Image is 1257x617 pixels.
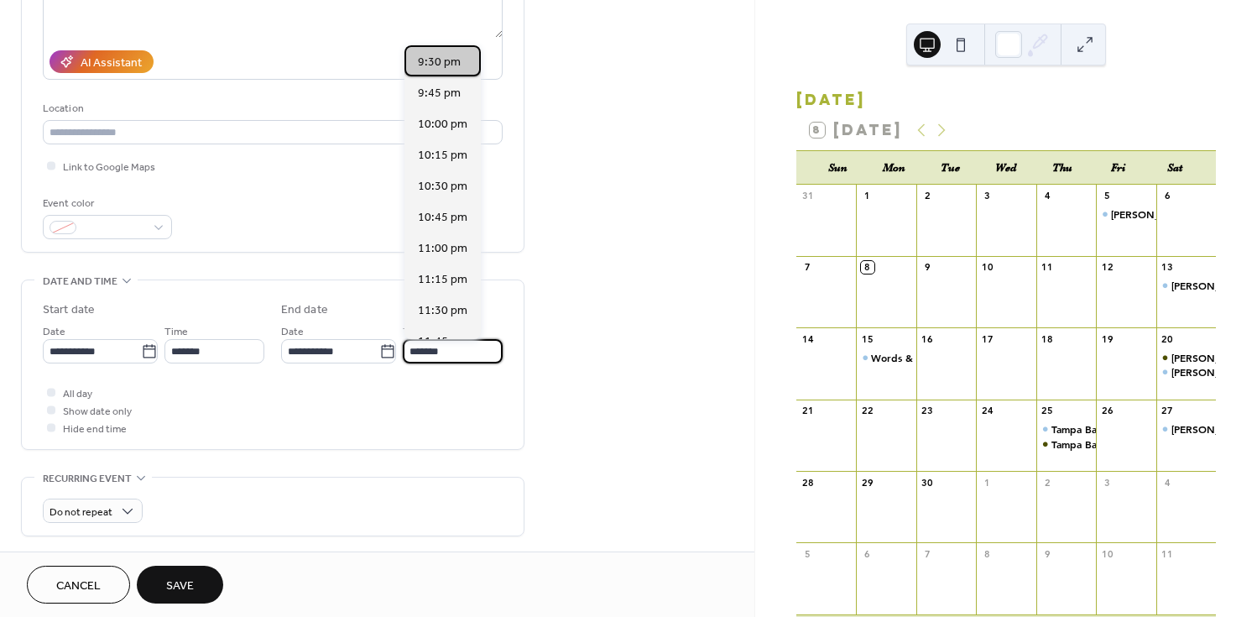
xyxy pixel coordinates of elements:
[43,301,95,319] div: Start date
[418,115,467,133] span: 10:00 pm
[1101,332,1114,345] div: 19
[861,261,874,274] div: 8
[1156,351,1216,365] div: Greg West
[1101,190,1114,202] div: 5
[810,151,866,185] div: Sun
[281,301,328,319] div: End date
[281,323,304,341] span: Date
[1156,422,1216,437] div: Jessica Rose
[921,547,934,560] div: 7
[1161,547,1174,560] div: 11
[418,177,467,195] span: 10:30 pm
[978,151,1034,185] div: Wed
[856,351,915,365] div: Words & Wine Book Club
[921,405,934,417] div: 23
[1041,547,1054,560] div: 9
[921,190,934,202] div: 2
[418,208,467,226] span: 10:45 pm
[1041,261,1054,274] div: 11
[1041,476,1054,489] div: 2
[1034,151,1090,185] div: Thu
[1036,437,1096,452] div: Tampa Bay Ukelele Society
[50,503,112,522] span: Do not repeat
[1161,190,1174,202] div: 6
[861,476,874,489] div: 29
[166,578,194,595] span: Save
[418,301,467,319] span: 11:30 pm
[796,90,1216,110] div: [DATE]
[801,190,814,202] div: 31
[1161,405,1174,417] div: 27
[43,195,169,212] div: Event color
[1161,476,1174,489] div: 4
[1090,151,1146,185] div: Fri
[1041,332,1054,345] div: 18
[981,261,994,274] div: 10
[418,270,467,288] span: 11:15 pm
[1161,332,1174,345] div: 20
[418,332,467,350] span: 11:45 pm
[1101,261,1114,274] div: 12
[801,332,814,345] div: 14
[861,405,874,417] div: 22
[43,470,132,488] span: Recurring event
[1171,351,1254,365] div: [PERSON_NAME]
[43,100,499,118] div: Location
[50,50,154,73] button: AI Assistant
[1051,422,1140,437] div: Tampa Bay Ukulele
[981,476,994,489] div: 1
[866,151,922,185] div: Mon
[137,566,223,604] button: Save
[801,261,814,274] div: 7
[1051,437,1178,452] div: Tampa Bay Ukelele Society
[418,239,467,257] span: 11:00 pm
[1111,207,1193,222] div: [PERSON_NAME]
[63,159,155,176] span: Link to Google Maps
[403,323,426,341] span: Time
[921,476,934,489] div: 30
[27,566,130,604] button: Cancel
[1041,190,1054,202] div: 4
[921,261,934,274] div: 9
[801,476,814,489] div: 28
[1171,279,1254,293] div: [PERSON_NAME]
[63,403,132,421] span: Show date only
[861,547,874,560] div: 6
[63,421,127,438] span: Hide end time
[801,405,814,417] div: 21
[1036,422,1096,437] div: Tampa Bay Ukulele
[1041,405,1054,417] div: 25
[861,332,874,345] div: 15
[418,53,461,71] span: 9:30 pm
[1156,279,1216,293] div: T.J Weger
[1101,547,1114,560] div: 10
[164,323,188,341] span: Time
[981,405,994,417] div: 24
[418,84,461,102] span: 9:45 pm
[56,578,101,595] span: Cancel
[981,547,994,560] div: 8
[922,151,978,185] div: Tue
[1146,151,1202,185] div: Sat
[871,351,993,365] div: Words & Wine Book Club
[1171,365,1254,379] div: [PERSON_NAME]
[418,146,467,164] span: 10:15 pm
[981,332,994,345] div: 17
[861,190,874,202] div: 1
[43,323,65,341] span: Date
[801,547,814,560] div: 5
[1156,365,1216,379] div: Greg West
[1171,422,1254,437] div: [PERSON_NAME]
[81,55,142,72] div: AI Assistant
[1161,261,1174,274] div: 13
[63,385,92,403] span: All day
[981,190,994,202] div: 3
[921,332,934,345] div: 16
[43,273,117,290] span: Date and time
[1101,405,1114,417] div: 26
[1101,476,1114,489] div: 3
[1096,207,1155,222] div: Matt Zitwer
